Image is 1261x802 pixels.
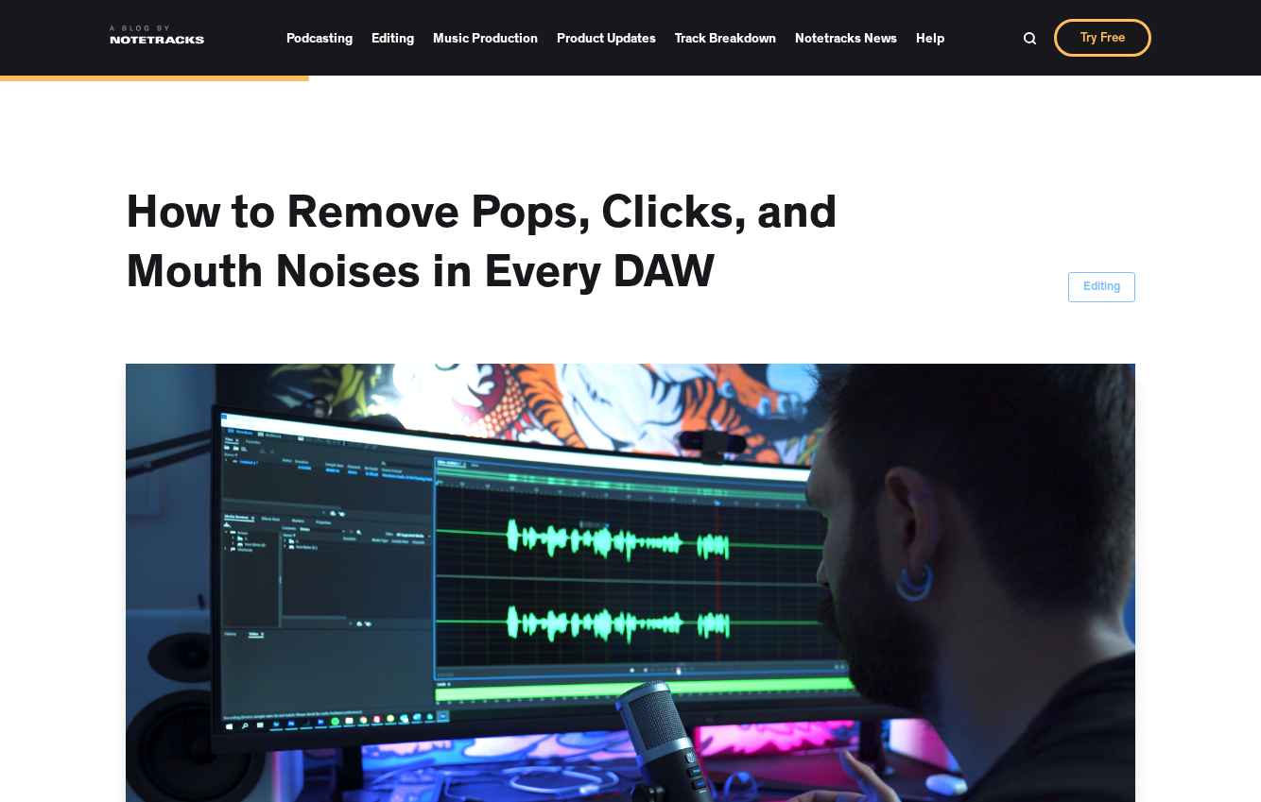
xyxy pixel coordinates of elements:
a: Editing [1068,272,1135,302]
a: Music Production [433,25,538,52]
h1: How to Remove Pops, Clicks, and Mouth Noises in Every DAW [126,189,882,307]
a: Track Breakdown [675,25,776,52]
a: Try Free [1054,19,1151,57]
div: Editing [1083,279,1120,298]
a: Product Updates [557,25,656,52]
a: Help [916,25,944,52]
img: Search Bar [1023,31,1037,45]
a: Editing [371,25,414,52]
a: Notetracks News [795,25,897,52]
a: Podcasting [286,25,353,52]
